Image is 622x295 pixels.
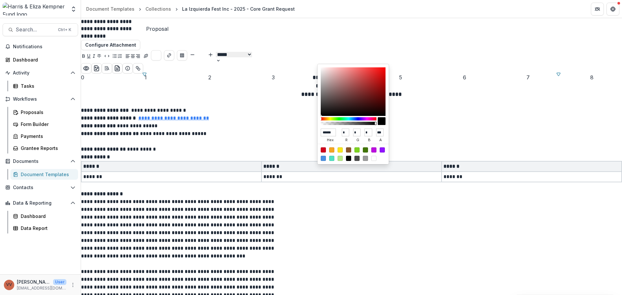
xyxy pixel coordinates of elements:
[321,156,326,161] div: #4A90E2
[112,63,122,74] button: preview-proposal-pdf
[21,225,73,232] div: Data Report
[16,27,54,33] span: Search...
[145,6,171,12] div: Collections
[86,53,91,61] button: Underline
[21,109,73,116] div: Proposals
[3,198,78,208] button: Open Data & Reporting
[338,156,343,161] div: #B8E986
[3,94,78,104] button: Open Workflows
[3,68,78,78] button: Open Activity
[117,53,122,61] button: Ordered List
[10,211,78,221] a: Dashboard
[146,26,168,32] span: Proposal
[380,147,385,153] div: #9013FE
[91,53,97,61] button: Italicize
[102,63,112,74] button: Open Editor Sidebar
[21,171,73,178] div: Document Templates
[112,53,117,61] button: Bullet List
[371,147,376,153] div: #BD10E0
[97,53,102,61] button: Strike
[13,200,68,206] span: Data & Reporting
[3,41,78,52] button: Notifications
[13,159,68,164] span: Documents
[190,50,195,58] button: Smaller
[81,53,86,61] button: Bold
[10,131,78,142] a: Payments
[363,156,368,161] div: #9B9B9B
[354,147,360,153] div: #7ED321
[10,169,78,180] a: Document Templates
[84,4,297,14] nav: breadcrumb
[21,83,73,89] div: Tasks
[321,136,340,144] label: hex
[3,23,78,36] button: Search...
[182,6,295,12] div: La Izquierda Fest Inc - 2025 - Core Grant Request
[17,285,66,291] p: [EMAIL_ADDRESS][DOMAIN_NAME]
[346,156,351,161] div: #000000
[84,4,137,14] a: Document Templates
[17,278,51,285] p: [PERSON_NAME]
[10,107,78,118] a: Proposals
[10,143,78,153] a: Grantee Reports
[104,53,109,61] button: Code
[13,44,75,50] span: Notifications
[21,213,73,220] div: Dashboard
[81,63,91,74] button: Preview preview-doc.pdf
[606,3,619,16] button: Get Help
[363,147,368,153] div: #417505
[143,53,148,61] button: Insert Signature
[364,136,374,144] label: b
[3,182,78,193] button: Open Contacts
[135,53,141,61] button: Align Right
[3,54,78,65] a: Dashboard
[13,96,68,102] span: Workflows
[133,63,143,74] button: Show related entities
[353,136,363,144] label: g
[342,136,351,144] label: r
[164,50,174,61] button: Create link
[151,50,161,61] button: Choose font color
[21,121,73,128] div: Form Builder
[208,50,213,58] button: Bigger
[6,283,12,287] div: Vivian Victoria
[177,50,187,63] div: Insert Table
[376,136,386,144] label: a
[329,156,334,161] div: #50E3C2
[346,147,351,153] div: #8B572A
[338,147,343,153] div: #F8E71C
[10,81,78,91] a: Tasks
[130,53,135,61] button: Align Center
[10,119,78,130] a: Form Builder
[13,185,68,190] span: Contacts
[354,156,360,161] div: #4A4A4A
[69,3,78,16] button: Open entity switcher
[13,70,68,76] span: Activity
[53,279,66,285] p: User
[21,145,73,152] div: Grantee Reports
[177,50,187,61] button: Insert Table
[143,4,174,14] a: Collections
[57,26,73,33] div: Ctrl + K
[86,6,134,12] div: Document Templates
[91,63,102,74] button: download-word
[591,3,604,16] button: Partners
[69,281,77,289] button: More
[10,223,78,233] a: Data Report
[13,56,73,63] div: Dashboard
[125,53,130,61] button: Align Left
[3,156,78,166] button: Open Documents
[321,147,326,153] div: #D0021B
[329,147,334,153] div: #F5A623
[3,3,66,16] img: Harris & Eliza Kempner Fund logo
[371,156,376,161] div: #FFFFFF
[21,133,73,140] div: Payments
[81,40,140,50] button: Configure Attachment
[122,63,133,74] button: Show details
